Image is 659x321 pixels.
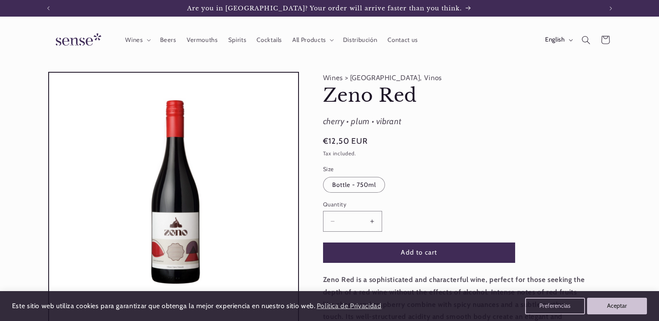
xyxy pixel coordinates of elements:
[42,25,111,55] a: Sense
[323,114,585,129] div: cherry • plum • vibrant
[315,299,383,314] a: Política de Privacidad (opens in a new tab)
[577,30,596,49] summary: Search
[383,31,423,49] a: Contact us
[388,36,417,44] span: Contact us
[228,36,246,44] span: Spirits
[125,36,143,44] span: Wines
[46,28,108,52] img: Sense
[187,36,218,44] span: Vermouths
[323,200,515,208] label: Quantity
[155,31,181,49] a: Beers
[323,165,335,173] legend: Size
[545,35,565,44] span: English
[323,135,368,147] span: €12,50 EUR
[187,5,462,12] span: Are you in [GEOGRAPHIC_DATA]? Your order will arrive faster than you think.
[292,36,326,44] span: All Products
[12,302,316,310] span: Este sitio web utiliza cookies para garantizar que obtenga la mejor experiencia en nuestro sitio ...
[323,84,585,108] h1: Zeno Red
[540,32,576,48] button: English
[160,36,176,44] span: Beers
[587,298,647,314] button: Aceptar
[343,36,378,44] span: Distribución
[338,31,383,49] a: Distribución
[323,177,385,193] label: Bottle - 750ml
[323,243,515,263] button: Add to cart
[323,149,585,158] div: Tax included.
[252,31,287,49] a: Cocktails
[120,31,155,49] summary: Wines
[181,31,223,49] a: Vermouths
[287,31,338,49] summary: All Products
[257,36,282,44] span: Cocktails
[525,298,585,314] button: Preferencias
[223,31,252,49] a: Spirits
